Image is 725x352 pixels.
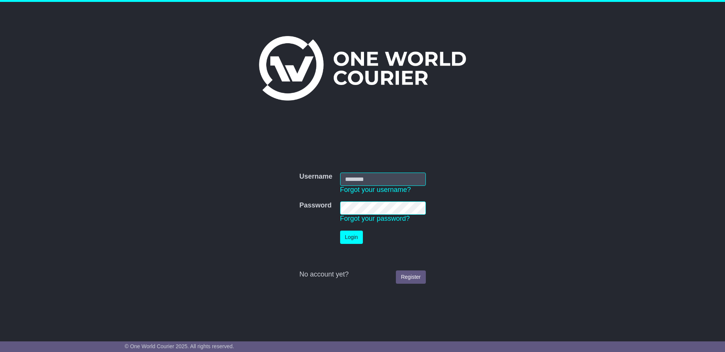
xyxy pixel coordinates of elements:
label: Username [299,173,332,181]
button: Login [340,231,363,244]
label: Password [299,201,331,210]
div: No account yet? [299,270,425,279]
a: Forgot your password? [340,215,410,222]
span: © One World Courier 2025. All rights reserved. [125,343,234,349]
img: One World [259,36,466,101]
a: Register [396,270,425,284]
a: Forgot your username? [340,186,411,193]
